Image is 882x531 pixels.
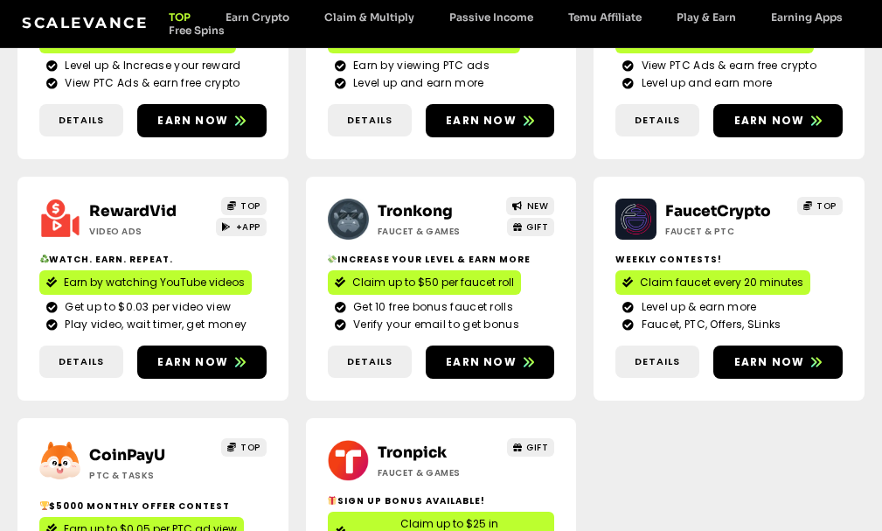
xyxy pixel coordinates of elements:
a: Claim & Multiply [307,10,432,24]
span: +APP [236,220,260,234]
h2: Watch. Earn. Repeat. [39,253,267,266]
span: Earn now [157,113,228,129]
a: Temu Affiliate [551,10,659,24]
span: Details [59,354,104,369]
a: Tronkong [378,202,453,220]
a: Details [39,104,123,136]
span: GIFT [526,220,548,234]
span: View PTC Ads & earn free crypto [60,75,240,91]
a: Details [328,104,412,136]
h2: Sign Up Bonus Available! [328,494,555,507]
a: Earning Apps [754,10,860,24]
a: Claim up to $50 per faucet roll [328,270,521,295]
span: Verify your email to get bonus [349,317,519,332]
img: 🎁 [328,496,337,505]
a: +APP [216,218,267,236]
span: Claim up to $50 per faucet roll [352,275,514,290]
h2: Faucet & Games [378,466,494,479]
a: Passive Income [432,10,551,24]
a: Details [615,104,699,136]
img: 🏆 [40,501,49,510]
span: Get up to $0.03 per video view [60,299,231,315]
h2: Video ads [89,225,205,238]
a: TOP [221,438,267,457]
a: Play & Earn [659,10,754,24]
span: Earn now [734,113,805,129]
a: Earn by watching YouTube videos [39,270,252,295]
h2: Faucet & Games [378,225,494,238]
h2: Faucet & PTC [665,225,781,238]
a: Free Spins [151,24,242,37]
span: Level up & Increase your reward [60,58,240,73]
a: Details [39,346,123,378]
span: NEW [527,199,549,213]
span: Level up & earn more [637,299,757,315]
a: GIFT [507,438,555,457]
span: Details [347,354,392,369]
a: Earn now [137,104,267,137]
span: TOP [816,199,837,213]
a: Scalevance [22,14,148,31]
h2: $5000 Monthly Offer contest [39,500,267,513]
a: TOP [221,197,267,215]
img: ♻️ [40,255,49,263]
span: Earn now [446,113,517,129]
span: Faucet, PTC, Offers, SLinks [637,317,781,332]
span: Earn by watching YouTube videos [64,275,245,290]
a: Earn now [426,104,555,137]
a: Details [328,346,412,378]
a: Earn now [426,346,555,379]
span: Details [347,113,392,128]
a: Earn now [137,346,267,379]
span: Claim faucet every 20 minutes [640,275,803,290]
a: FaucetCrypto [665,202,771,220]
a: Earn now [713,346,843,379]
span: Details [635,354,680,369]
a: NEW [506,197,554,215]
h2: ptc & Tasks [89,469,205,482]
a: CoinPayU [89,446,165,465]
a: GIFT [507,218,555,236]
a: Claim faucet every 20 minutes [615,270,810,295]
a: TOP [151,10,208,24]
a: Earn Crypto [208,10,307,24]
a: TOP [797,197,843,215]
nav: Menu [151,10,860,37]
span: Play video, wait timer, get money [60,317,247,332]
h2: Increase your level & earn more [328,253,555,266]
span: Earn by viewing PTC ads [349,58,490,73]
span: Get 10 free bonus faucet rolls [349,299,513,315]
img: 💸 [328,255,337,263]
span: TOP [240,199,260,213]
span: Level up and earn more [349,75,484,91]
span: TOP [240,441,260,454]
span: Earn now [446,354,517,370]
a: Details [615,346,699,378]
h2: Weekly contests! [615,253,843,266]
span: Earn now [734,354,805,370]
a: RewardVid [89,202,177,220]
span: Details [59,113,104,128]
span: Level up and earn more [637,75,773,91]
span: GIFT [526,441,548,454]
span: Earn now [157,354,228,370]
span: Details [635,113,680,128]
a: Tronpick [378,444,447,462]
span: View PTC Ads & earn free crypto [637,58,816,73]
a: Earn now [713,104,843,137]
